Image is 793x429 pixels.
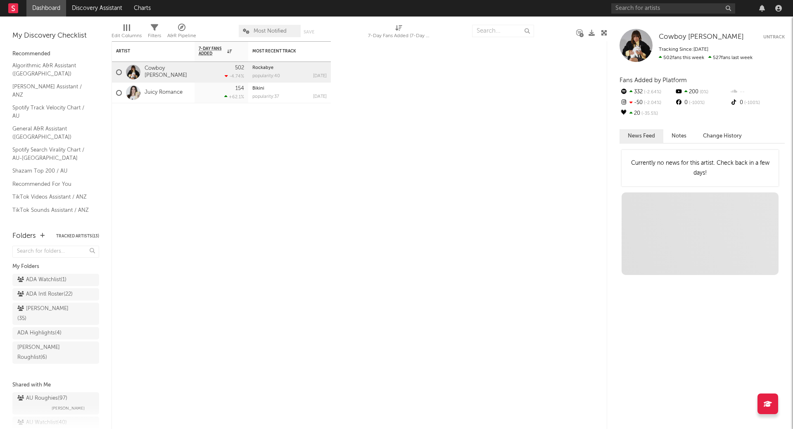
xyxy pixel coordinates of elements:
a: AU Roughies(97)[PERSON_NAME] [12,392,99,415]
a: Cowboy [PERSON_NAME] [659,33,744,41]
a: Rockabye [252,66,273,70]
a: Recommended For You [12,180,91,189]
button: News Feed [620,129,663,143]
span: -100 % [743,101,760,105]
a: TikTok Sounds Assistant / ANZ [12,206,91,215]
div: 332 [620,87,674,97]
div: Edit Columns [112,21,142,45]
a: [PERSON_NAME](35) [12,303,99,325]
div: popularity: 37 [252,95,279,99]
span: Cowboy [PERSON_NAME] [659,33,744,40]
a: General A&R Assistant ([GEOGRAPHIC_DATA]) [12,124,91,141]
div: A&R Pipeline [167,21,196,45]
div: -50 [620,97,674,108]
div: My Folders [12,262,99,272]
span: 502 fans this week [659,55,704,60]
button: Untrack [763,33,785,41]
a: Cowboy [PERSON_NAME] [145,65,190,79]
div: Artist [116,49,178,54]
div: popularity: 40 [252,74,280,78]
a: ADA Watchlist(1) [12,274,99,286]
div: 7-Day Fans Added (7-Day Fans Added) [368,21,430,45]
a: Shazam Top 200 / AU [12,166,91,175]
div: 7-Day Fans Added (7-Day Fans Added) [368,31,430,41]
div: AU Roughies ( 97 ) [17,393,67,403]
span: [PERSON_NAME] [52,403,85,413]
div: +62.1 % [224,94,244,100]
a: ADA Intl Roster(22) [12,288,99,301]
div: Bikini [252,86,327,91]
a: Algorithmic A&R Assistant ([GEOGRAPHIC_DATA]) [12,61,91,78]
button: Change History [695,129,750,143]
div: 0 [730,97,785,108]
span: Most Notified [254,28,287,34]
div: 502 [235,65,244,71]
div: Recommended [12,49,99,59]
div: 154 [235,86,244,91]
a: ADA Highlights(4) [12,327,99,339]
div: A&R Pipeline [167,31,196,41]
div: [PERSON_NAME] Roughlist ( 6 ) [17,343,76,363]
div: Folders [12,231,36,241]
a: Spotify Search Virality Chart / AU-[GEOGRAPHIC_DATA] [12,145,91,162]
div: Filters [148,21,161,45]
button: Tracked Artists(13) [56,234,99,238]
div: -- [730,87,785,97]
div: ADA Highlights ( 4 ) [17,328,62,338]
a: Spotify Track Velocity Chart / AU [12,103,91,120]
div: 20 [620,108,674,119]
input: Search for folders... [12,246,99,258]
span: -100 % [688,101,705,105]
input: Search... [472,25,534,37]
div: ADA Intl Roster ( 22 ) [17,289,73,299]
input: Search for artists [611,3,735,14]
span: Fans Added by Platform [620,77,687,83]
span: Tracking Since: [DATE] [659,47,708,52]
button: Save [304,30,314,34]
div: Currently no news for this artist. Check back in a few days! [622,150,779,186]
div: My Discovery Checklist [12,31,99,41]
div: Most Recent Track [252,49,314,54]
a: TikTok Videos Assistant / ANZ [12,192,91,201]
span: 527 fans last week [659,55,753,60]
div: [DATE] [313,95,327,99]
div: Filters [148,31,161,41]
span: -35.5 % [640,111,658,116]
span: 7-Day Fans Added [199,46,225,56]
div: ADA Watchlist ( 1 ) [17,275,66,285]
div: Rockabye [252,66,327,70]
div: [DATE] [313,74,327,78]
span: -2.04 % [643,101,661,105]
div: Edit Columns [112,31,142,41]
a: [PERSON_NAME] Assistant / ANZ [12,82,91,99]
div: AU Watchlist ( 40 ) [17,418,67,428]
div: 200 [674,87,729,97]
div: [PERSON_NAME] ( 35 ) [17,304,76,324]
div: Shared with Me [12,380,99,390]
button: Notes [663,129,695,143]
div: -4.74 % [225,73,244,79]
div: 0 [674,97,729,108]
a: Bikini [252,86,264,91]
a: [PERSON_NAME] Roughlist(6) [12,341,99,364]
span: 0 % [698,90,708,95]
a: Juicy Romance [145,89,183,96]
span: -2.64 % [643,90,661,95]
